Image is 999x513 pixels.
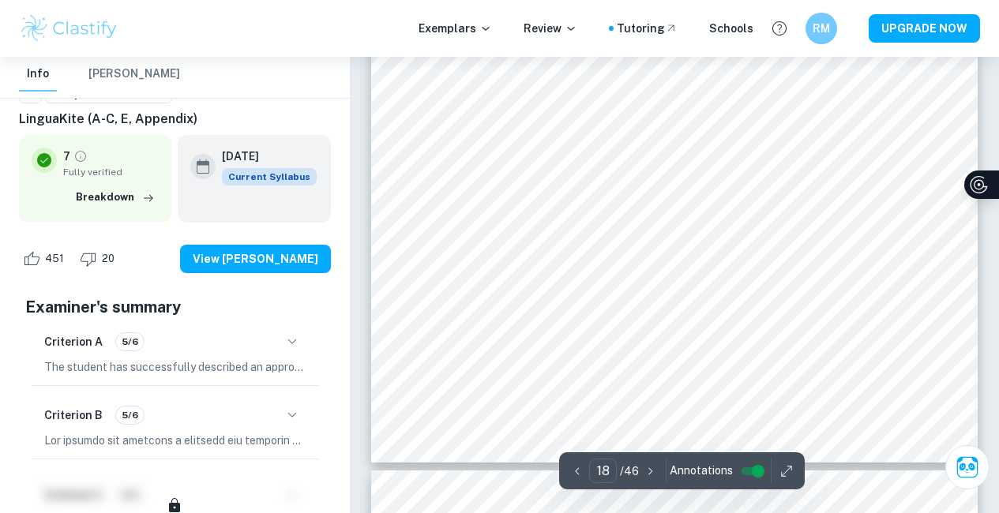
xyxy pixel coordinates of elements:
p: / 46 [620,462,639,480]
button: RM [806,13,837,44]
h6: LinguaKite (A-C, E, Appendix) [19,110,331,129]
p: The student has successfully described an appropriate scenario for investigation, including a cle... [44,358,306,376]
div: This exemplar is based on the current syllabus. Feel free to refer to it for inspiration/ideas wh... [222,168,317,185]
span: 20 [93,251,123,267]
button: Breakdown [72,185,159,209]
h6: Criterion B [44,406,103,424]
img: Clastify logo [19,13,119,44]
button: Ask Clai [945,445,990,489]
div: Like [19,246,73,271]
span: 451 [36,251,73,267]
button: UPGRADE NOW [869,14,980,43]
p: Review [524,20,577,37]
h5: Examiner's summary [25,295,325,319]
a: Schools [709,20,753,37]
button: Help and Feedback [766,15,793,42]
p: 7 [63,148,70,165]
span: Current Syllabus [222,168,317,185]
a: Tutoring [617,20,678,37]
a: Grade fully verified [73,149,88,163]
div: Dislike [76,246,123,271]
p: Exemplars [419,20,492,37]
span: 5/6 [116,408,144,422]
span: 5/6 [116,335,144,349]
h6: Criterion A [44,333,103,350]
button: [PERSON_NAME] [88,57,180,92]
span: Annotations [670,462,733,479]
p: Lor ipsumdo sit ametcons a elitsedd eiu temporin utlabo et dolor, magnaaliq eni admini veniamqu n... [44,432,306,449]
button: View [PERSON_NAME] [180,245,331,273]
h6: [DATE] [222,148,304,165]
h6: RM [813,20,831,37]
span: Fully verified [63,165,159,179]
button: Info [19,57,57,92]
